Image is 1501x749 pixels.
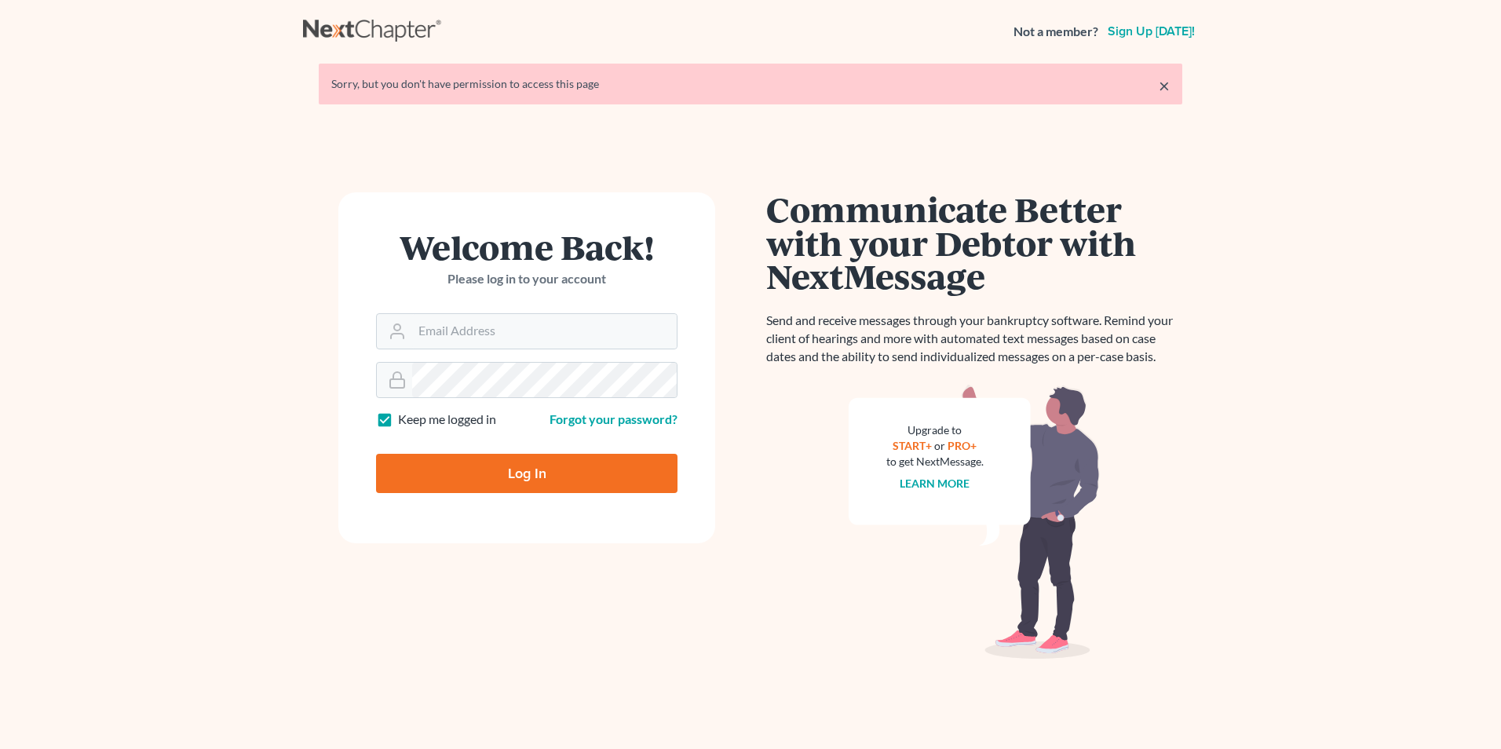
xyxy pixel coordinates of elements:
a: Forgot your password? [550,411,677,426]
p: Please log in to your account [376,270,677,288]
a: × [1159,76,1170,95]
div: Sorry, but you don't have permission to access this page [331,76,1170,92]
div: Upgrade to [886,422,984,438]
span: or [935,439,946,452]
strong: Not a member? [1013,23,1098,41]
a: Learn more [900,477,970,490]
a: PRO+ [948,439,977,452]
div: to get NextMessage. [886,454,984,469]
a: Sign up [DATE]! [1105,25,1198,38]
img: nextmessage_bg-59042aed3d76b12b5cd301f8e5b87938c9018125f34e5fa2b7a6b67550977c72.svg [849,385,1100,659]
a: START+ [893,439,933,452]
h1: Welcome Back! [376,230,677,264]
input: Log In [376,454,677,493]
h1: Communicate Better with your Debtor with NextMessage [766,192,1182,293]
p: Send and receive messages through your bankruptcy software. Remind your client of hearings and mo... [766,312,1182,366]
input: Email Address [412,314,677,349]
label: Keep me logged in [398,411,496,429]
